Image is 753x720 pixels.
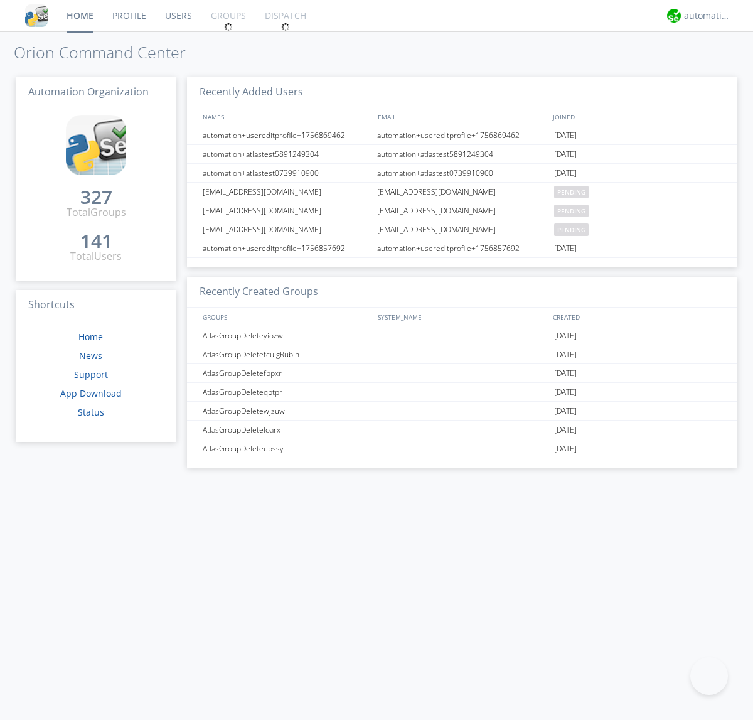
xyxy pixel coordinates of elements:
[200,145,373,163] div: automation+atlastest5891249304
[187,439,737,458] a: AtlasGroupDeleteubssy[DATE]
[200,383,373,401] div: AtlasGroupDeleteqbtpr
[200,107,371,126] div: NAMES
[78,406,104,418] a: Status
[684,9,731,22] div: automation+atlas
[79,350,102,362] a: News
[554,439,577,458] span: [DATE]
[554,205,589,217] span: pending
[16,290,176,321] h3: Shortcuts
[554,326,577,345] span: [DATE]
[200,220,373,239] div: [EMAIL_ADDRESS][DOMAIN_NAME]
[70,249,122,264] div: Total Users
[374,220,551,239] div: [EMAIL_ADDRESS][DOMAIN_NAME]
[187,277,737,308] h3: Recently Created Groups
[200,164,373,182] div: automation+atlastest0739910900
[200,126,373,144] div: automation+usereditprofile+1756869462
[28,85,149,99] span: Automation Organization
[554,126,577,145] span: [DATE]
[187,164,737,183] a: automation+atlastest0739910900automation+atlastest0739910900[DATE]
[200,345,373,363] div: AtlasGroupDeletefculgRubin
[554,421,577,439] span: [DATE]
[200,402,373,420] div: AtlasGroupDeletewjzuw
[187,145,737,164] a: automation+atlastest5891249304automation+atlastest5891249304[DATE]
[80,235,112,247] div: 141
[187,402,737,421] a: AtlasGroupDeletewjzuw[DATE]
[374,164,551,182] div: automation+atlastest0739910900
[554,164,577,183] span: [DATE]
[375,308,550,326] div: SYSTEM_NAME
[187,183,737,201] a: [EMAIL_ADDRESS][DOMAIN_NAME][EMAIL_ADDRESS][DOMAIN_NAME]pending
[60,387,122,399] a: App Download
[187,201,737,220] a: [EMAIL_ADDRESS][DOMAIN_NAME][EMAIL_ADDRESS][DOMAIN_NAME]pending
[374,145,551,163] div: automation+atlastest5891249304
[200,326,373,345] div: AtlasGroupDeleteyiozw
[375,107,550,126] div: EMAIL
[554,383,577,402] span: [DATE]
[187,345,737,364] a: AtlasGroupDeletefculgRubin[DATE]
[74,368,108,380] a: Support
[200,439,373,458] div: AtlasGroupDeleteubssy
[554,186,589,198] span: pending
[550,308,725,326] div: CREATED
[80,191,112,205] a: 327
[187,239,737,258] a: automation+usereditprofile+1756857692automation+usereditprofile+1756857692[DATE]
[200,183,373,201] div: [EMAIL_ADDRESS][DOMAIN_NAME]
[554,345,577,364] span: [DATE]
[187,326,737,345] a: AtlasGroupDeleteyiozw[DATE]
[25,4,48,27] img: cddb5a64eb264b2086981ab96f4c1ba7
[80,235,112,249] a: 141
[690,657,728,695] iframe: Toggle Customer Support
[67,205,126,220] div: Total Groups
[200,201,373,220] div: [EMAIL_ADDRESS][DOMAIN_NAME]
[374,201,551,220] div: [EMAIL_ADDRESS][DOMAIN_NAME]
[550,107,725,126] div: JOINED
[187,126,737,145] a: automation+usereditprofile+1756869462automation+usereditprofile+1756869462[DATE]
[224,23,233,31] img: spin.svg
[187,364,737,383] a: AtlasGroupDeletefbpxr[DATE]
[374,183,551,201] div: [EMAIL_ADDRESS][DOMAIN_NAME]
[200,421,373,439] div: AtlasGroupDeleteloarx
[187,220,737,239] a: [EMAIL_ADDRESS][DOMAIN_NAME][EMAIL_ADDRESS][DOMAIN_NAME]pending
[200,364,373,382] div: AtlasGroupDeletefbpxr
[187,383,737,402] a: AtlasGroupDeleteqbtpr[DATE]
[281,23,290,31] img: spin.svg
[554,145,577,164] span: [DATE]
[554,239,577,258] span: [DATE]
[554,364,577,383] span: [DATE]
[554,402,577,421] span: [DATE]
[187,77,737,108] h3: Recently Added Users
[187,421,737,439] a: AtlasGroupDeleteloarx[DATE]
[78,331,103,343] a: Home
[667,9,681,23] img: d2d01cd9b4174d08988066c6d424eccd
[374,239,551,257] div: automation+usereditprofile+1756857692
[200,239,373,257] div: automation+usereditprofile+1756857692
[200,308,371,326] div: GROUPS
[374,126,551,144] div: automation+usereditprofile+1756869462
[80,191,112,203] div: 327
[554,223,589,236] span: pending
[66,115,126,175] img: cddb5a64eb264b2086981ab96f4c1ba7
